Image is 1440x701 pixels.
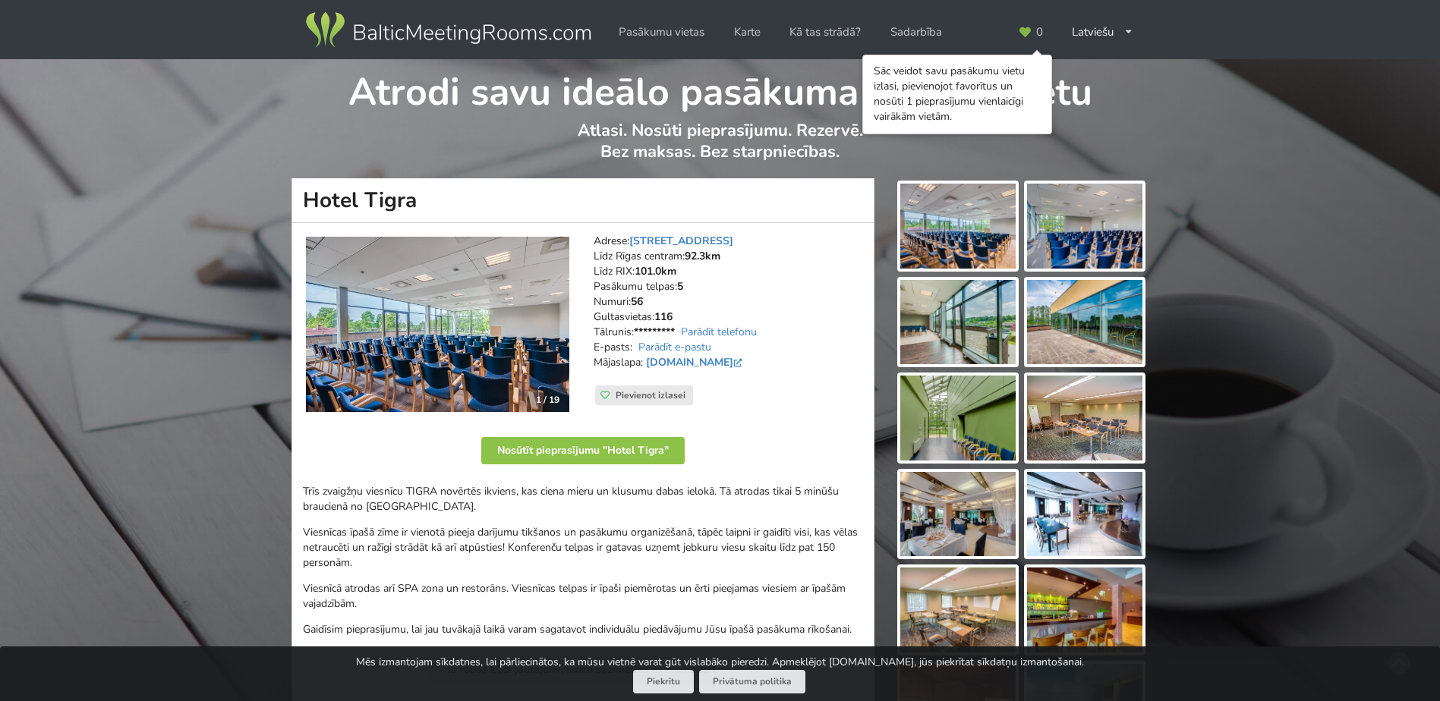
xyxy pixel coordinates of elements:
[646,355,745,369] a: [DOMAIN_NAME]
[900,280,1016,365] img: Hotel Tigra | Priekuļi | Pasākumu vieta - galerijas bilde
[1036,27,1043,38] span: 0
[685,249,720,263] strong: 92.3km
[303,9,594,52] img: Baltic Meeting Rooms
[638,340,711,354] a: Parādīt e-pastu
[779,17,871,47] a: Kā tas strādā?
[1027,567,1142,652] img: Hotel Tigra | Priekuļi | Pasākumu vieta - galerijas bilde
[616,389,685,401] span: Pievienot izlasei
[900,567,1016,652] img: Hotel Tigra | Priekuļi | Pasākumu vieta - galerijas bilde
[292,120,1148,178] p: Atlasi. Nosūti pieprasījumu. Rezervē. Bez maksas. Bez starpniecības.
[481,437,685,464] button: Nosūtīt pieprasījumu "Hotel Tigra"
[677,279,683,294] strong: 5
[1027,376,1142,461] img: Hotel Tigra | Priekuļi | Pasākumu vieta - galerijas bilde
[1027,184,1142,269] img: Hotel Tigra | Priekuļi | Pasākumu vieta - galerijas bilde
[306,237,569,413] img: Viesnīca | Priekuļi | Hotel Tigra
[900,184,1016,269] img: Hotel Tigra | Priekuļi | Pasākumu vieta - galerijas bilde
[900,376,1016,461] img: Hotel Tigra | Priekuļi | Pasākumu vieta - galerijas bilde
[1061,17,1144,47] div: Latviešu
[699,670,805,693] a: Privātuma politika
[1027,472,1142,557] img: Hotel Tigra | Priekuļi | Pasākumu vieta - galerijas bilde
[631,294,643,309] strong: 56
[292,59,1148,117] h1: Atrodi savu ideālo pasākuma norises vietu
[681,325,757,339] a: Parādīt telefonu
[303,622,863,637] p: Gaidīsim pieprasījumu, lai jau tuvākajā laikā varam sagatavot individuālu piedāvājumu Jūsu īpašā ...
[900,472,1016,557] img: Hotel Tigra | Priekuļi | Pasākumu vieta - galerijas bilde
[723,17,771,47] a: Karte
[303,484,863,514] p: Trīs zvaigžņu viesnīcu TIGRA novērtēs ikviens, kas ciena mieru un klusumu dabas ielokā. Tā atroda...
[874,64,1041,124] div: Sāc veidot savu pasākumu vietu izlasi, pievienojot favorītus un nosūti 1 pieprasījumu vienlaicīgi...
[629,234,733,248] a: [STREET_ADDRESS]
[880,17,953,47] a: Sadarbība
[306,237,569,413] a: Viesnīca | Priekuļi | Hotel Tigra 1 / 19
[527,388,569,411] div: 1 / 19
[633,670,694,693] button: Piekrītu
[303,581,863,611] p: Viesnīcā atrodas arī SPA zona un restorāns. Viesnīcas telpas ir īpaši piemērotas un ērti pieejama...
[608,17,715,47] a: Pasākumu vietas
[654,310,673,324] strong: 116
[594,234,863,385] address: Adrese: Līdz Rīgas centram: Līdz RIX: Pasākumu telpas: Numuri: Gultasvietas: Tālrunis: E-pasts: M...
[303,525,863,571] p: Viesnīcas īpašā zīme ir vienotā pieeja darījumu tikšanos un pasākumu organizēšanā, tāpēc laipni i...
[635,264,676,278] strong: 101.0km
[1027,280,1142,365] img: Hotel Tigra | Priekuļi | Pasākumu vieta - galerijas bilde
[291,178,874,223] h1: Hotel Tigra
